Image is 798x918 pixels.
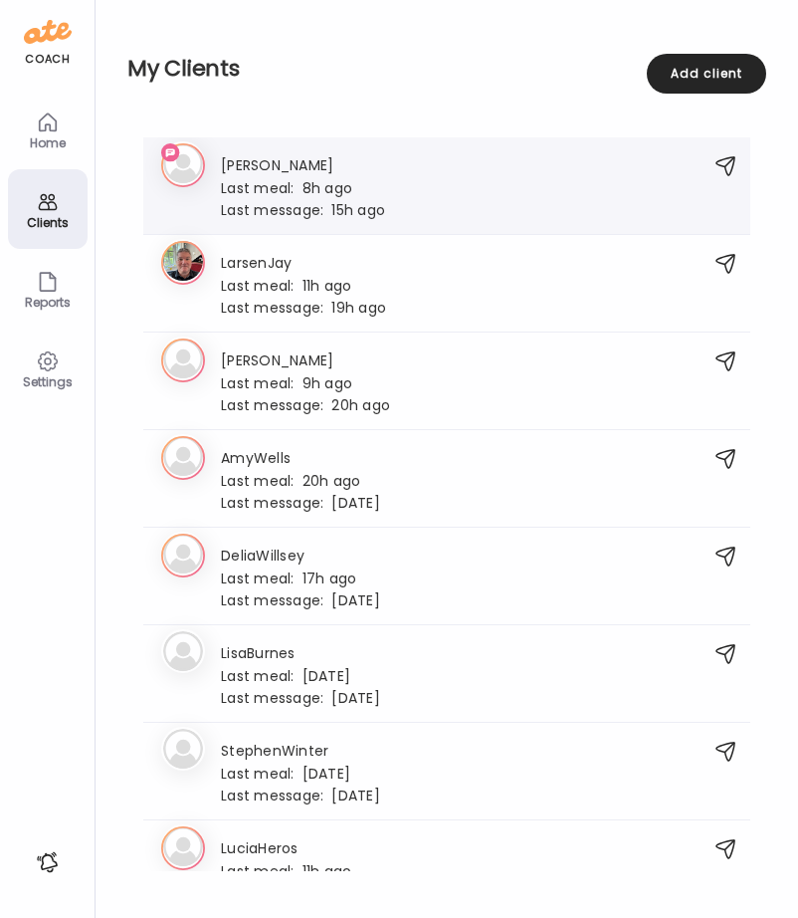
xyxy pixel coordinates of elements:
div: [DATE] [221,666,380,684]
span: Last message: [221,395,331,416]
div: [DATE] [221,688,380,706]
span: Last meal: [221,276,302,297]
div: Clients [12,216,84,229]
h3: LisaBurnes [221,641,380,662]
h2: My Clients [127,54,766,84]
div: [DATE] [221,764,380,782]
h3: LarsenJay [221,251,386,272]
div: 19h ago [221,298,386,316]
span: Last message: [221,493,331,514]
div: 8h ago [221,178,385,196]
h3: StephenWinter [221,739,380,760]
div: coach [25,51,70,68]
h3: LuciaHeros [221,836,380,857]
div: [DATE] [221,493,380,511]
div: Home [12,136,84,149]
div: [DATE] [221,786,380,803]
h3: [PERSON_NAME] [221,153,385,174]
div: 11h ago [221,861,380,879]
span: Last message: [221,590,331,611]
span: Last message: [221,688,331,709]
span: Last message: [221,298,331,319]
span: Last meal: [221,373,302,394]
div: 20h ago [221,471,380,489]
div: 11h ago [221,276,386,294]
span: Last meal: [221,861,302,882]
div: 20h ago [221,395,390,413]
div: 15h ago [221,200,385,218]
span: Last message: [221,200,331,221]
span: Last message: [221,786,331,806]
h3: DeliaWillsey [221,544,380,565]
div: 9h ago [221,373,390,391]
div: Settings [12,375,84,388]
div: [DATE] [221,590,380,608]
span: Last meal: [221,666,302,687]
span: Last meal: [221,764,302,785]
span: Last meal: [221,569,302,589]
span: Last meal: [221,178,302,199]
span: Last meal: [221,471,302,492]
h3: [PERSON_NAME] [221,348,390,369]
img: ate [24,16,72,48]
h3: AmyWells [221,446,380,467]
div: Reports [12,296,84,309]
div: 17h ago [221,569,380,586]
div: Add client [647,54,766,94]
